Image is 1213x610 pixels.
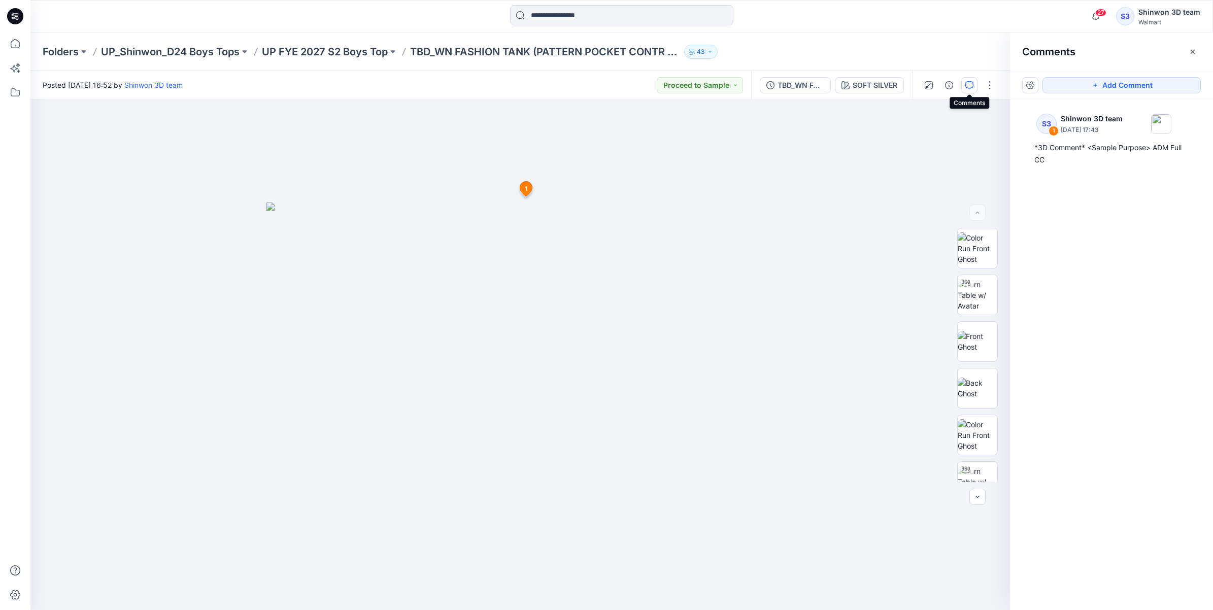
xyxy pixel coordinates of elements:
img: Front Ghost [958,331,997,352]
div: Shinwon 3D team [1138,6,1200,18]
span: 27 [1095,9,1106,17]
div: Walmart [1138,18,1200,26]
button: Add Comment [1042,77,1201,93]
div: SOFT SILVER [853,80,897,91]
p: [DATE] 17:43 [1061,125,1123,135]
div: S3 [1116,7,1134,25]
a: UP FYE 2027 S2 Boys Top [262,45,388,59]
img: Turn Table w/ Avatar [958,466,997,498]
p: TBD_WN FASHION TANK (PATTERN POCKET CONTR BINDING) [410,45,680,59]
button: Details [941,77,957,93]
div: 1 [1049,126,1059,136]
button: SOFT SILVER [835,77,904,93]
img: Back Ghost [958,378,997,399]
div: *3D Comment* <Sample Purpose> ADM Full CC [1034,142,1189,166]
a: Folders [43,45,79,59]
img: Color Run Front Ghost [958,232,997,264]
a: UP_Shinwon_D24 Boys Tops [101,45,240,59]
a: Shinwon 3D team [124,81,183,89]
h2: Comments [1022,46,1075,58]
button: TBD_WN FASHION TANK (PATTERN POCKET CONTR BINDING) [760,77,831,93]
p: 43 [697,46,705,57]
button: 43 [684,45,718,59]
div: TBD_WN FASHION TANK (PATTERN POCKET CONTR BINDING) [778,80,824,91]
img: eyJhbGciOiJIUzI1NiIsImtpZCI6IjAiLCJzbHQiOiJzZXMiLCJ0eXAiOiJKV1QifQ.eyJkYXRhIjp7InR5cGUiOiJzdG9yYW... [266,202,774,610]
img: Turn Table w/ Avatar [958,279,997,311]
span: Posted [DATE] 16:52 by [43,80,183,90]
div: S3 [1036,114,1057,134]
p: Shinwon 3D team [1061,113,1123,125]
img: Color Run Front Ghost [958,419,997,451]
